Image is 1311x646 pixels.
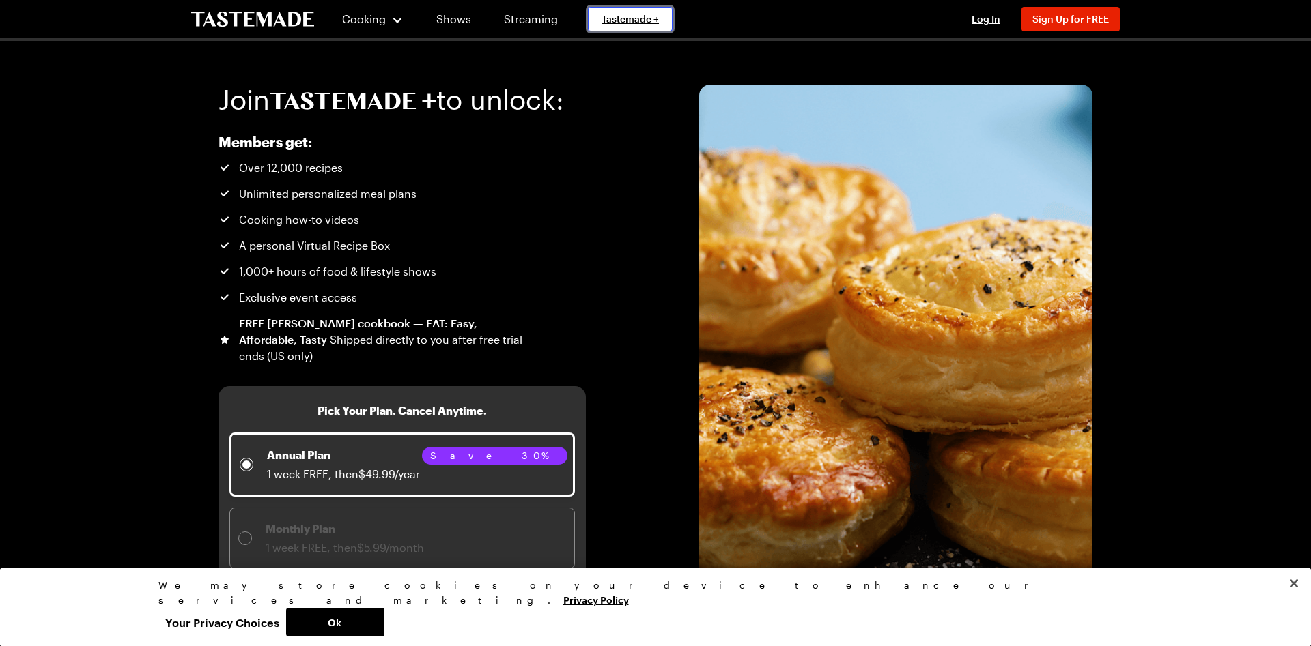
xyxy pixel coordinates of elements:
[1021,7,1120,31] button: Sign Up for FREE
[972,13,1000,25] span: Log In
[563,593,629,606] a: More information about your privacy, opens in a new tab
[218,160,524,364] ul: Tastemade+ Annual subscription benefits
[239,237,390,254] span: A personal Virtual Recipe Box
[239,289,357,306] span: Exclusive event access
[239,186,417,202] span: Unlimited personalized meal plans
[1032,13,1109,25] span: Sign Up for FREE
[267,467,420,480] span: 1 week FREE, then $49.99/year
[158,608,286,636] button: Your Privacy Choices
[1279,568,1309,598] button: Close
[239,315,524,364] div: FREE [PERSON_NAME] cookbook — EAT: Easy, Affordable, Tasty
[588,7,673,31] a: Tastemade +
[191,12,314,27] a: To Tastemade Home Page
[218,85,564,115] h1: Join to unlock:
[239,263,436,280] span: 1,000+ hours of food & lifestyle shows
[266,541,424,554] span: 1 week FREE, then $5.99/month
[239,211,359,228] span: Cooking how-to videos
[318,402,487,419] h3: Pick Your Plan. Cancel Anytime.
[218,134,524,150] h2: Members get:
[959,12,1013,26] button: Log In
[341,3,404,35] button: Cooking
[267,447,420,463] p: Annual Plan
[266,520,424,537] p: Monthly Plan
[158,578,1142,608] div: We may store cookies on your device to enhance our services and marketing.
[239,333,522,362] span: Shipped directly to you after free trial ends (US only)
[430,448,559,463] span: Save 30%
[239,160,343,176] span: Over 12,000 recipes
[602,12,659,26] span: Tastemade +
[158,578,1142,636] div: Privacy
[342,12,386,25] span: Cooking
[286,608,384,636] button: Ok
